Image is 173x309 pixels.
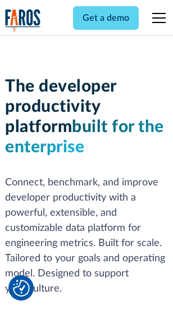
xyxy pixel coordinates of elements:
[13,280,30,297] img: Revisit consent button
[5,9,41,32] a: home
[5,175,168,297] p: Connect, benchmark, and improve developer productivity with a powerful, extensible, and customiza...
[5,9,41,32] img: Logo of the analytics and reporting company Faros.
[5,119,164,156] span: built for the enterprise
[73,6,139,30] a: Get a demo
[145,4,168,31] div: menu
[5,76,168,157] h1: The developer productivity platform
[13,280,30,297] button: Cookie Settings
